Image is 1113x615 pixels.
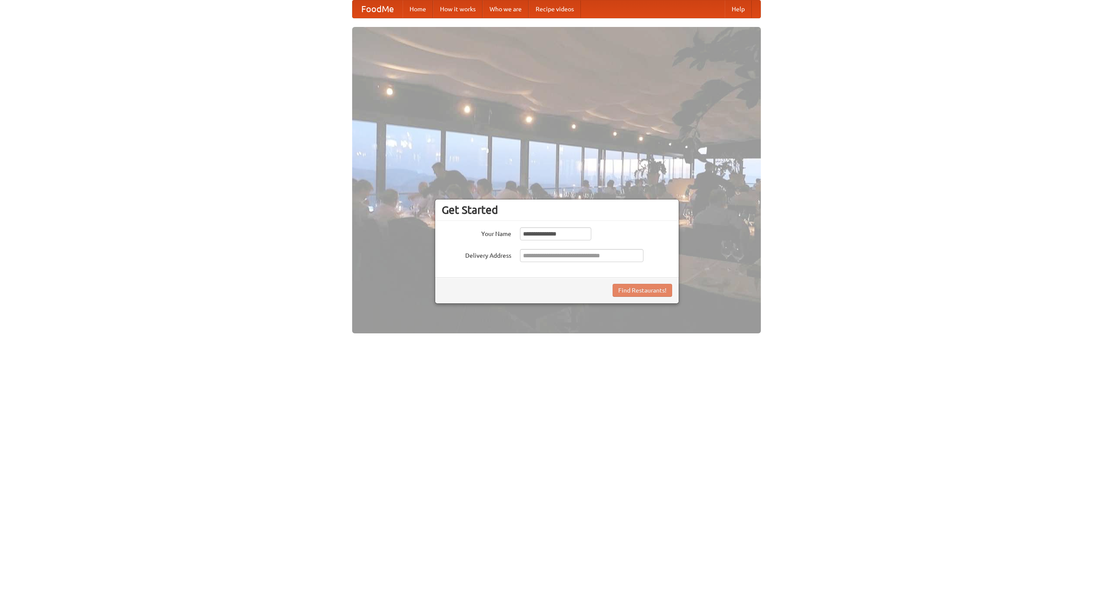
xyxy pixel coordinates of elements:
a: Help [725,0,752,18]
a: Home [403,0,433,18]
a: How it works [433,0,483,18]
button: Find Restaurants! [613,284,672,297]
label: Your Name [442,227,511,238]
label: Delivery Address [442,249,511,260]
a: FoodMe [353,0,403,18]
a: Recipe videos [529,0,581,18]
a: Who we are [483,0,529,18]
h3: Get Started [442,203,672,216]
